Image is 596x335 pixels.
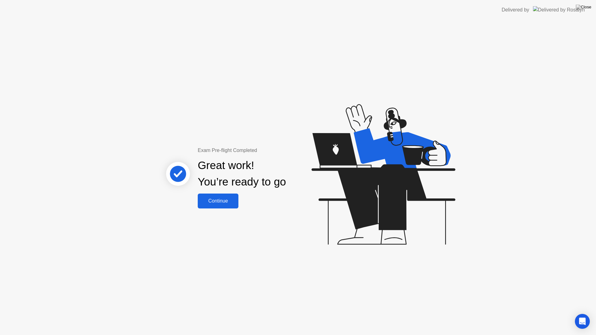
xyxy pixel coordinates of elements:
img: Close [576,5,591,10]
img: Delivered by Rosalyn [533,6,585,13]
div: Delivered by [502,6,529,14]
div: Great work! You’re ready to go [198,157,286,190]
div: Exam Pre-flight Completed [198,147,326,154]
div: Open Intercom Messenger [575,314,590,329]
div: Continue [200,198,237,204]
button: Continue [198,194,238,208]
